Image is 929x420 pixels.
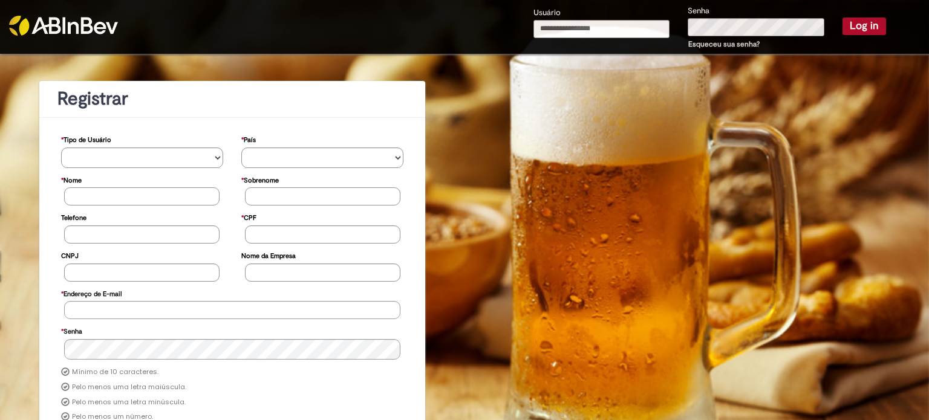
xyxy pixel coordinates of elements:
label: Senha [61,321,82,339]
a: Esqueceu sua senha? [688,39,760,49]
button: Log in [843,18,886,34]
img: ABInbev-white.png [9,16,118,36]
label: Pelo menos uma letra minúscula. [72,398,186,407]
label: Nome [61,170,82,188]
label: País [241,130,256,147]
label: Usuário [533,7,561,19]
label: Senha [688,5,709,17]
label: Mínimo de 10 caracteres. [72,367,158,377]
label: CNPJ [61,246,79,263]
label: Telefone [61,208,86,225]
label: Tipo de Usuário [61,130,111,147]
h1: Registrar [57,89,407,109]
label: Sobrenome [241,170,279,188]
label: Pelo menos uma letra maiúscula. [72,383,186,392]
label: Endereço de E-mail [61,284,122,302]
label: Nome da Empresa [241,246,296,263]
label: CPF [241,208,256,225]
